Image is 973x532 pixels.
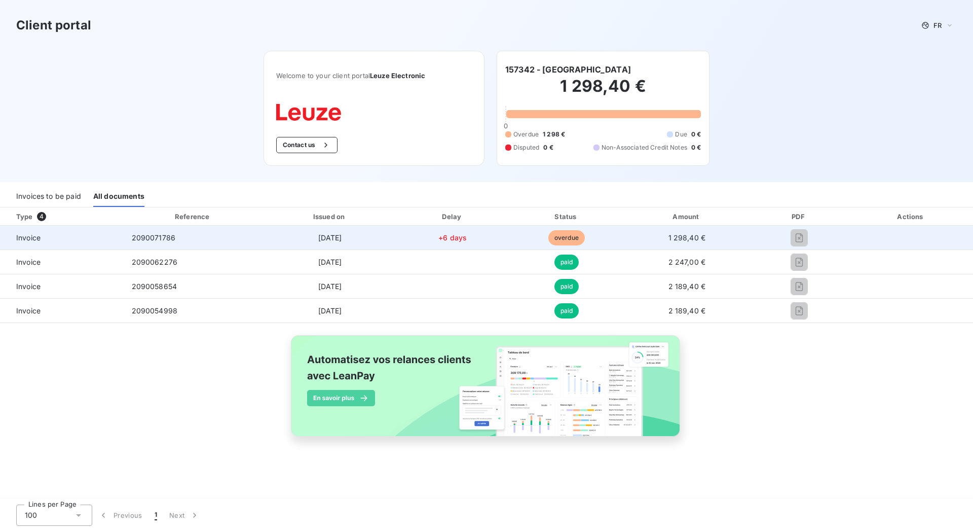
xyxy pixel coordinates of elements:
[132,282,177,291] span: 2090058654
[93,186,144,207] div: All documents
[132,306,178,315] span: 2090054998
[276,104,341,121] img: Company logo
[132,258,178,266] span: 2090062276
[8,257,116,267] span: Invoice
[691,130,701,139] span: 0 €
[554,303,579,318] span: paid
[92,505,148,526] button: Previous
[548,230,585,245] span: overdue
[276,137,338,153] button: Contact us
[8,281,116,292] span: Invoice
[668,306,706,315] span: 2 189,40 €
[513,143,539,152] span: Disputed
[265,211,395,222] div: Issued on
[318,233,342,242] span: [DATE]
[276,72,472,80] span: Welcome to your client portal
[163,505,206,526] button: Next
[132,233,176,242] span: 2090071786
[370,72,425,80] span: Leuze Electronic
[668,233,706,242] span: 1 298,40 €
[10,211,122,222] div: Type
[513,130,539,139] span: Overdue
[543,130,565,139] span: 1 298 €
[627,211,747,222] div: Amount
[438,233,467,242] span: +6 days
[282,329,691,454] img: banner
[543,143,553,152] span: 0 €
[675,130,687,139] span: Due
[668,258,706,266] span: 2 247,00 €
[399,211,506,222] div: Delay
[933,21,942,29] span: FR
[510,211,622,222] div: Status
[16,16,91,34] h3: Client portal
[8,233,116,243] span: Invoice
[602,143,687,152] span: Non-Associated Credit Notes
[554,255,579,270] span: paid
[25,510,37,520] span: 100
[668,282,706,291] span: 2 189,40 €
[554,279,579,294] span: paid
[37,212,46,221] span: 4
[318,282,342,291] span: [DATE]
[8,306,116,316] span: Invoice
[155,510,157,520] span: 1
[505,63,631,76] h6: 157342 - [GEOGRAPHIC_DATA]
[851,211,971,222] div: Actions
[318,306,342,315] span: [DATE]
[751,211,847,222] div: PDF
[318,258,342,266] span: [DATE]
[148,505,163,526] button: 1
[175,212,209,221] div: Reference
[505,76,701,107] h2: 1 298,40 €
[691,143,701,152] span: 0 €
[504,122,508,130] span: 0
[16,186,81,207] div: Invoices to be paid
